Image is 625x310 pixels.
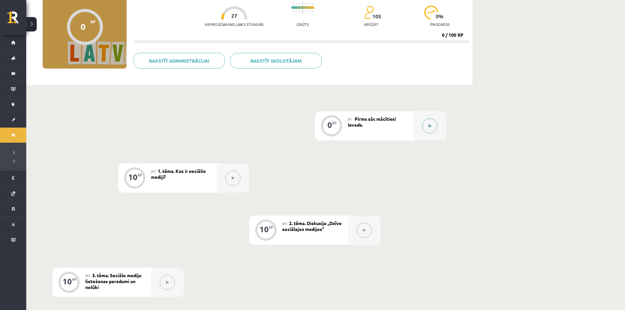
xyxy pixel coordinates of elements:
[63,279,72,284] div: 10
[299,10,300,12] img: icon-short-line-57e1e144782c952c97e751825c79c345078a6d821885a25fce030b3d8c18986b.svg
[133,53,225,69] a: Rakstīt administrācijai
[293,3,293,5] img: icon-short-line-57e1e144782c952c97e751825c79c345078a6d821885a25fce030b3d8c18986b.svg
[312,3,313,5] img: icon-short-line-57e1e144782c952c97e751825c79c345078a6d821885a25fce030b3d8c18986b.svg
[90,19,95,24] span: XP
[230,53,322,69] a: Rakstīt skolotājam
[327,122,332,128] div: 0
[231,13,237,19] span: 27
[364,6,374,19] img: students-c634bb4e5e11cddfef0936a35e636f08e4e9abd3cc4e673bd6f9a4125e45ecb1.svg
[151,169,156,174] span: #2
[312,10,313,12] img: icon-short-line-57e1e144782c952c97e751825c79c345078a6d821885a25fce030b3d8c18986b.svg
[293,10,293,12] img: icon-short-line-57e1e144782c952c97e751825c79c345078a6d821885a25fce030b3d8c18986b.svg
[430,22,449,27] p: progress
[81,22,86,31] div: 0
[364,22,378,27] p: apgūst
[348,116,396,128] span: Pirms sāc mācīties! Ievads.
[260,226,269,232] div: 10
[85,272,141,290] span: 3. tēma. Sociālo mediju lietošanas paradumi un nolūki
[205,22,263,27] p: Nepieciešamais laiks stundās
[309,3,310,5] img: icon-short-line-57e1e144782c952c97e751825c79c345078a6d821885a25fce030b3d8c18986b.svg
[282,220,342,232] span: 2. tēma. Diskusija ,,Dzīve sociālajos medijos’’
[436,13,444,19] span: 0 %
[282,221,287,226] span: #3
[85,273,90,278] span: #4
[309,10,310,12] img: icon-short-line-57e1e144782c952c97e751825c79c345078a6d821885a25fce030b3d8c18986b.svg
[72,278,76,281] div: XP
[332,121,337,125] div: XP
[137,173,142,177] div: XP
[297,22,309,27] p: Grūts
[269,225,273,229] div: XP
[302,1,303,14] img: icon-long-line-d9ea69661e0d244f92f715978eff75569469978d946b2353a9bb055b3ed8787d.svg
[348,116,353,122] span: #1
[128,174,137,180] div: 10
[7,11,26,28] a: Rīgas 1. Tālmācības vidusskola
[151,168,206,180] span: 1. tēma. Kas ir sociālie mediji?
[424,6,438,19] img: icon-progress-161ccf0a02000e728c5f80fcf4c31c7af3da0e1684b2b1d7c360e028c24a22f1.svg
[299,3,300,5] img: icon-short-line-57e1e144782c952c97e751825c79c345078a6d821885a25fce030b3d8c18986b.svg
[372,13,381,19] span: 105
